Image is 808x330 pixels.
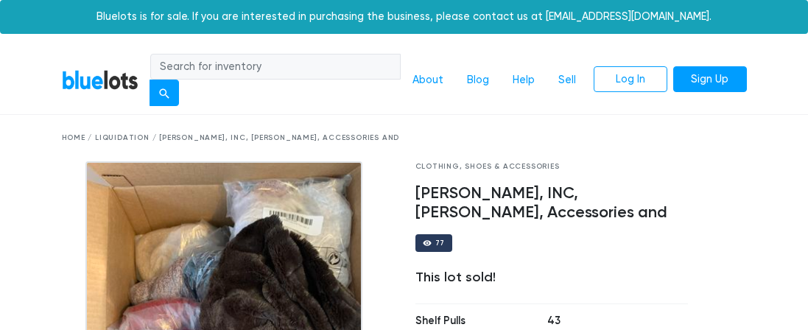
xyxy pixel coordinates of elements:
[401,66,455,94] a: About
[150,54,401,80] input: Search for inventory
[594,66,667,93] a: Log In
[415,270,688,286] div: This lot sold!
[415,313,526,329] div: Shelf Pulls
[415,161,688,172] div: Clothing, Shoes & Accessories
[415,184,688,222] h4: [PERSON_NAME], INC, [PERSON_NAME], Accessories and
[435,239,446,247] div: 77
[547,313,658,329] div: 43
[62,69,138,91] a: BlueLots
[455,66,501,94] a: Blog
[62,133,747,144] div: Home / Liquidation / [PERSON_NAME], INC, [PERSON_NAME], Accessories and
[501,66,547,94] a: Help
[547,66,588,94] a: Sell
[673,66,747,93] a: Sign Up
